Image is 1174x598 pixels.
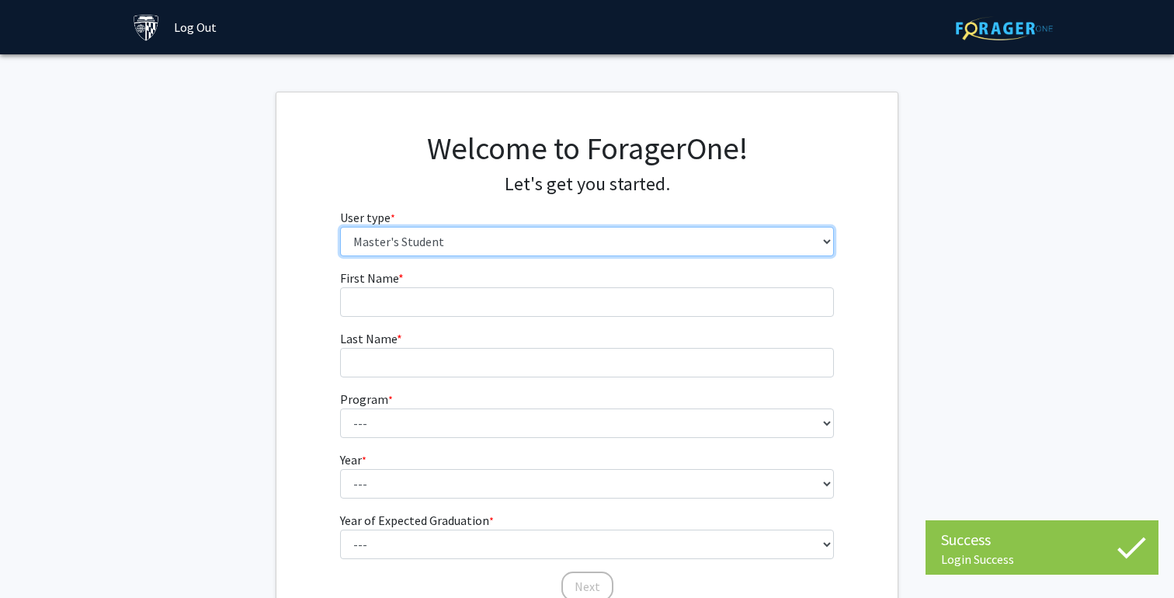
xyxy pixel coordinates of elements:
[340,130,835,167] h1: Welcome to ForagerOne!
[340,208,395,227] label: User type
[340,173,835,196] h4: Let's get you started.
[941,528,1143,551] div: Success
[12,528,66,586] iframe: Chat
[941,551,1143,567] div: Login Success
[340,450,366,469] label: Year
[340,390,393,409] label: Program
[340,511,494,530] label: Year of Expected Graduation
[956,16,1053,40] img: ForagerOne Logo
[340,270,398,286] span: First Name
[133,14,160,41] img: Johns Hopkins University Logo
[340,331,397,346] span: Last Name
